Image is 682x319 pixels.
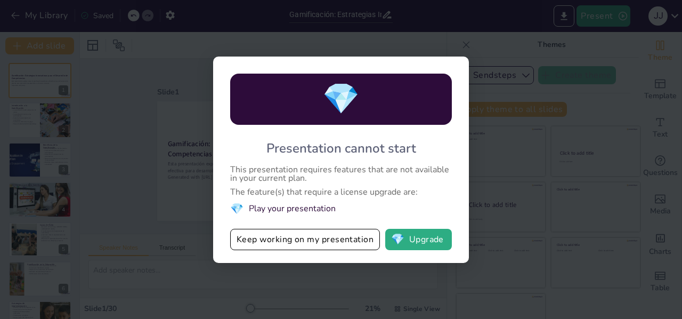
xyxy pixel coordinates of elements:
span: diamond [230,202,243,216]
button: Keep working on my presentation [230,229,380,250]
div: Presentation cannot start [266,140,416,157]
button: diamondUpgrade [385,229,452,250]
div: The feature(s) that require a license upgrade are: [230,188,452,196]
span: diamond [322,78,360,119]
li: Play your presentation [230,202,452,216]
div: This presentation requires features that are not available in your current plan. [230,165,452,182]
span: diamond [391,234,404,245]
